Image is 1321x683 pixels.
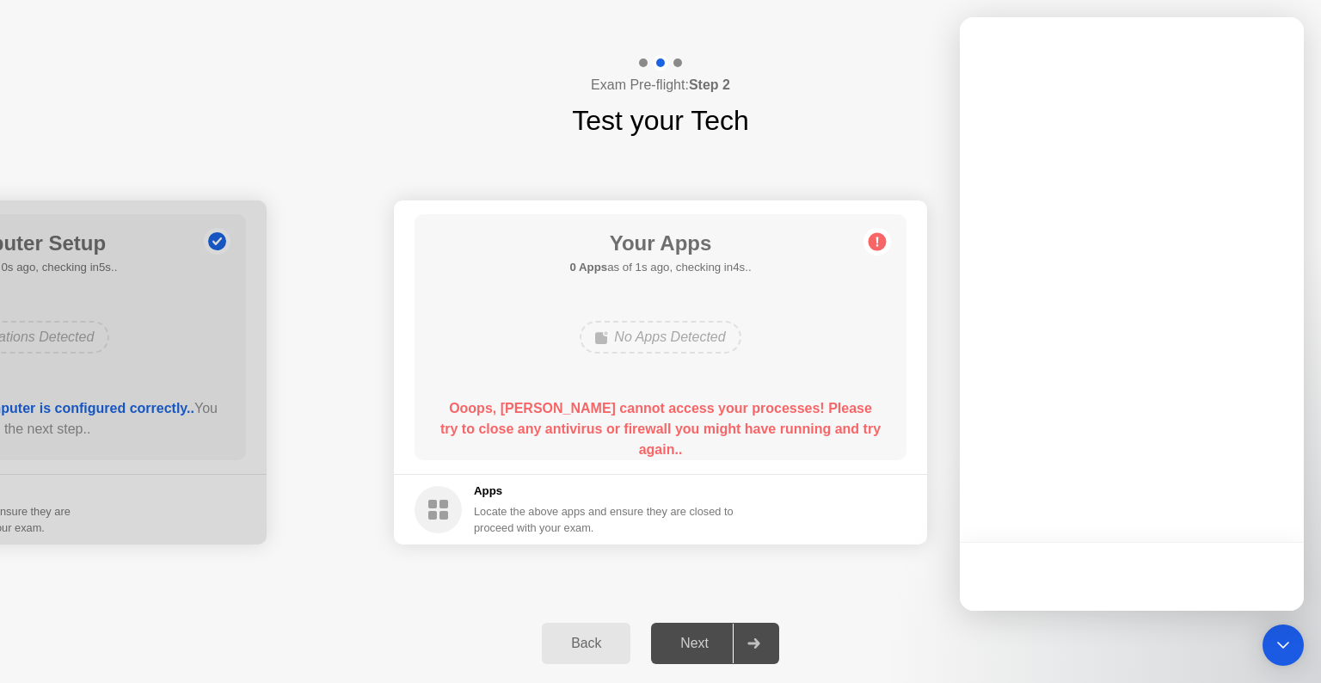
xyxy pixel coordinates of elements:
h5: as of 1s ago, checking in4s.. [569,259,751,276]
div: Open Intercom Messenger [1263,625,1304,666]
div: No Apps Detected [580,321,740,354]
h5: Apps [474,483,734,500]
b: 0 Apps [569,261,607,274]
h4: Exam Pre-flight: [591,75,730,95]
b: Ooops, [PERSON_NAME] cannot access your processes! Please try to close any antivirus or firewall ... [440,401,881,457]
button: Back [542,623,630,664]
b: Step 2 [689,77,730,92]
button: Next [651,623,779,664]
div: Next [656,636,733,651]
div: Locate the above apps and ensure they are closed to proceed with your exam. [474,503,734,536]
h1: Your Apps [569,228,751,259]
div: Back [547,636,625,651]
h1: Test your Tech [572,100,749,141]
